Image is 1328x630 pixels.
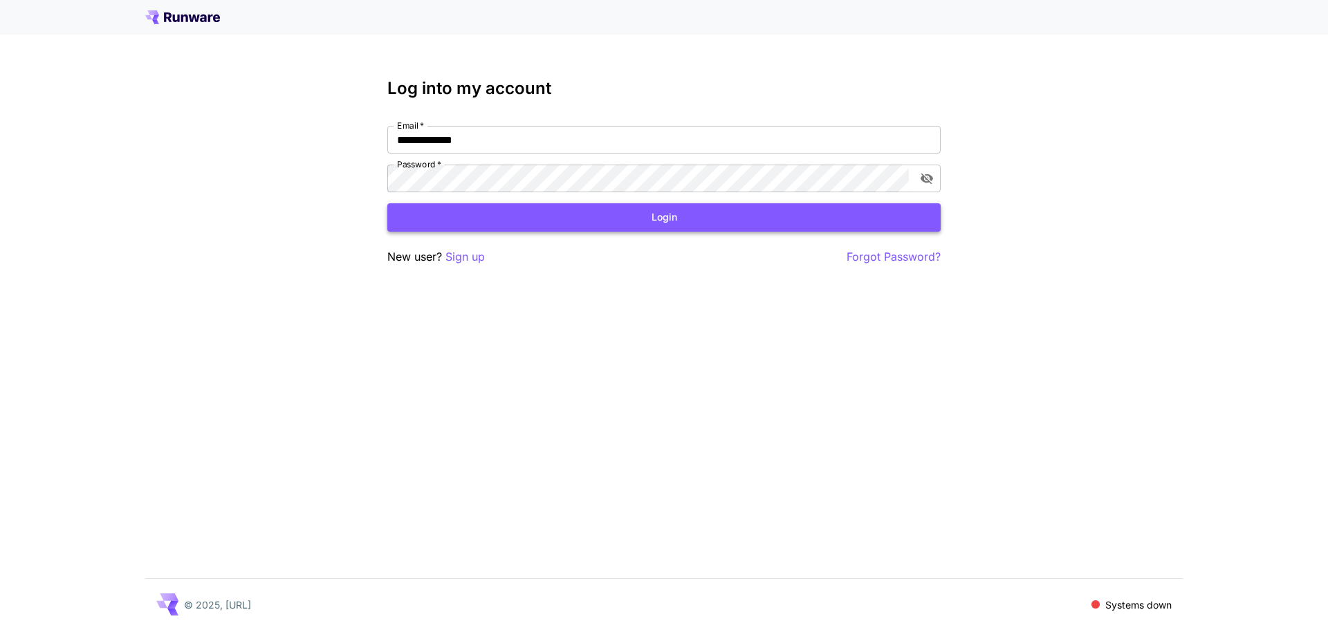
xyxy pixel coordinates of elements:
label: Password [397,158,441,170]
button: toggle password visibility [914,166,939,191]
button: Forgot Password? [847,248,941,266]
p: Systems down [1105,597,1172,612]
button: Login [387,203,941,232]
h3: Log into my account [387,79,941,98]
p: New user? [387,248,485,266]
button: Sign up [445,248,485,266]
label: Email [397,120,424,131]
p: © 2025, [URL] [184,597,251,612]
